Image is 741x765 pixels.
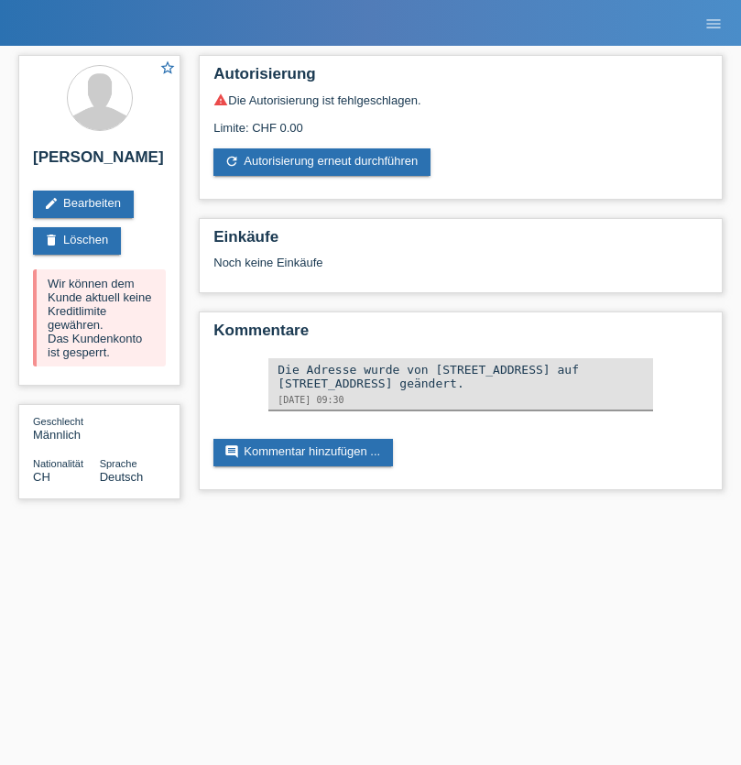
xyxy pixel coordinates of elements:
div: Wir können dem Kunde aktuell keine Kreditlimite gewähren. Das Kundenkonto ist gesperrt. [33,269,166,366]
a: deleteLöschen [33,227,121,255]
i: warning [213,93,228,107]
span: Schweiz [33,470,50,484]
i: comment [224,444,239,459]
div: Die Autorisierung ist fehlgeschlagen. [213,93,708,107]
i: menu [704,15,723,33]
a: editBearbeiten [33,191,134,218]
h2: [PERSON_NAME] [33,148,166,176]
div: Die Adresse wurde von [STREET_ADDRESS] auf [STREET_ADDRESS] geändert. [278,363,644,390]
div: Limite: CHF 0.00 [213,107,708,135]
a: menu [695,17,732,28]
a: refreshAutorisierung erneut durchführen [213,148,430,176]
h2: Einkäufe [213,228,708,256]
span: Sprache [100,458,137,469]
span: Nationalität [33,458,83,469]
i: star_border [159,60,176,76]
i: refresh [224,154,239,169]
div: [DATE] 09:30 [278,395,644,405]
a: star_border [159,60,176,79]
i: delete [44,233,59,247]
i: edit [44,196,59,211]
a: commentKommentar hinzufügen ... [213,439,393,466]
h2: Autorisierung [213,65,708,93]
span: Deutsch [100,470,144,484]
span: Geschlecht [33,416,83,427]
div: Noch keine Einkäufe [213,256,708,283]
h2: Kommentare [213,322,708,349]
div: Männlich [33,414,100,442]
